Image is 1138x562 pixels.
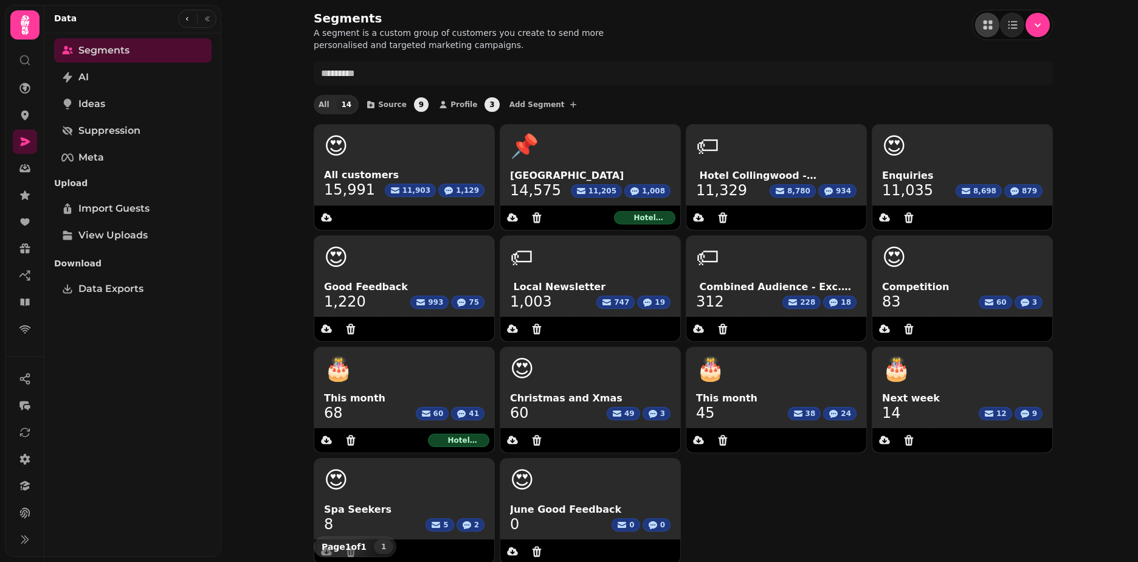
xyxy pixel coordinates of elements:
span: 😍 [324,246,348,270]
span: Add Segment [509,101,565,108]
span: 934 [836,186,851,196]
span: 😍 [324,134,348,158]
span: ️ Hotel Collingwood - Newsletter [696,168,857,183]
span: Ideas [78,97,105,111]
span: 14 [337,97,357,112]
span: 15,991 [324,182,375,197]
button: Profile3 [433,95,502,114]
button: as-grid [975,13,999,37]
span: 3 [1032,297,1037,307]
span: Data Exports [78,282,143,296]
span: 🎂 [324,357,353,381]
a: Segments [54,38,212,63]
button: 9 [1015,407,1043,420]
span: View Uploads [78,228,148,243]
span: Profile [450,101,477,108]
button: 41 [451,407,485,420]
span: 📌 [510,134,539,159]
span: 19 [655,297,665,307]
span: Competition [882,280,1043,294]
span: 9 [1032,409,1037,418]
button: 60 [416,407,449,420]
span: [GEOGRAPHIC_DATA] [510,168,671,183]
a: Import Guests [54,196,212,221]
span: 😍 [510,357,534,381]
button: 1 [374,539,393,554]
button: 18 [823,296,857,309]
button: 75 [451,296,485,309]
span: AI [78,70,89,85]
a: AI [54,65,212,89]
span: 38 [805,409,816,418]
span: 0 [629,520,634,530]
a: Suppression [54,119,212,143]
button: Delete segment [339,317,363,341]
span: 747 [614,297,629,307]
a: Meta [54,145,212,170]
p: Download [54,252,212,274]
button: 3 [643,407,671,420]
span: 0 [660,520,665,530]
span: 11,205 [588,186,616,196]
span: Import Guests [78,201,150,216]
span: 2 [474,520,479,530]
p: Page 1 of 1 [317,541,371,553]
a: 68 [324,406,343,420]
button: Delete segment [711,317,735,341]
p: Upload [54,172,212,194]
span: 228 [800,297,815,307]
span: 1,008 [642,186,665,196]
span: ️ Local Newsletter [510,280,671,294]
button: data export [500,428,525,453]
button: 934 [818,184,857,198]
button: data export [872,317,897,341]
span: 60 [996,297,1007,307]
button: Delete segment [339,428,363,453]
button: 2 [457,518,485,532]
button: Delete segment [897,206,921,230]
span: Christmas and Xmas [510,391,671,406]
span: 5 [443,520,448,530]
div: Hotel Collingwood - 56104 [614,211,675,224]
a: 8 [324,517,333,532]
span: All [319,101,329,108]
span: 49 [624,409,635,418]
button: 11,205 [571,184,622,198]
span: 🎂 [882,357,911,381]
span: Good Feedback [324,280,485,294]
a: 0 [510,517,519,532]
button: data export [686,428,711,453]
span: 60 [433,409,444,418]
h2: Segments [314,10,547,27]
button: 3 [1015,296,1043,309]
span: 😍 [510,468,534,493]
span: 11,903 [402,186,430,195]
span: Meta [78,150,104,165]
button: 879 [1004,184,1043,198]
a: 1,003 [510,294,552,309]
span: 🏷 [696,134,719,159]
span: 🏷 [510,246,533,270]
button: Menu [1026,13,1050,37]
button: 0 [643,518,671,532]
span: 75 [469,297,479,307]
a: Ideas [54,92,212,116]
span: Spa Seekers [324,502,485,517]
span: 🏷 [696,246,719,270]
a: 45 [696,406,715,420]
span: 1,129 [456,186,479,195]
button: data export [872,428,897,453]
span: 😍 [882,246,906,270]
span: All customers [324,168,485,182]
span: June Good Feedback [510,502,671,517]
span: 😍 [324,468,348,493]
a: Data Exports [54,277,212,301]
span: 🎂 [696,357,725,381]
button: 49 [607,407,640,420]
button: 60 [979,296,1012,309]
a: 83 [882,294,901,309]
span: This month [324,391,485,406]
span: Segments [78,43,129,58]
button: data export [500,206,525,230]
p: A segment is a custom group of customers you create to send more personalised and targeted market... [314,27,625,51]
